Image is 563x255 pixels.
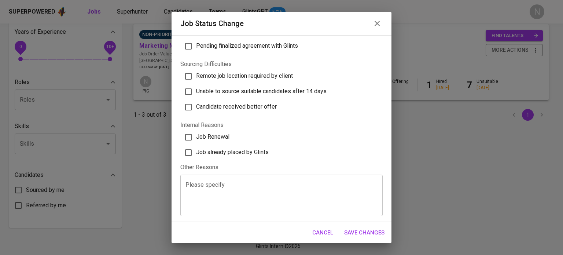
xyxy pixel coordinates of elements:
[196,72,293,79] span: Remote job location required by client
[340,225,389,240] button: Save Changes
[196,42,298,49] span: Pending finalized agreement with Glints
[196,149,269,156] span: Job already placed by Glints
[180,60,383,69] p: Sourcing Difficulties
[180,163,383,172] div: Other Reasons
[196,103,277,110] span: Candidate received better offer
[196,88,327,95] span: Unable to source suitable candidates after 14 days
[344,228,384,237] span: Save Changes
[308,225,337,240] button: Cancel
[196,133,229,140] span: Job Renewal
[180,18,244,29] h6: Job status change
[180,121,383,130] p: Internal Reasons
[312,228,333,237] span: Cancel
